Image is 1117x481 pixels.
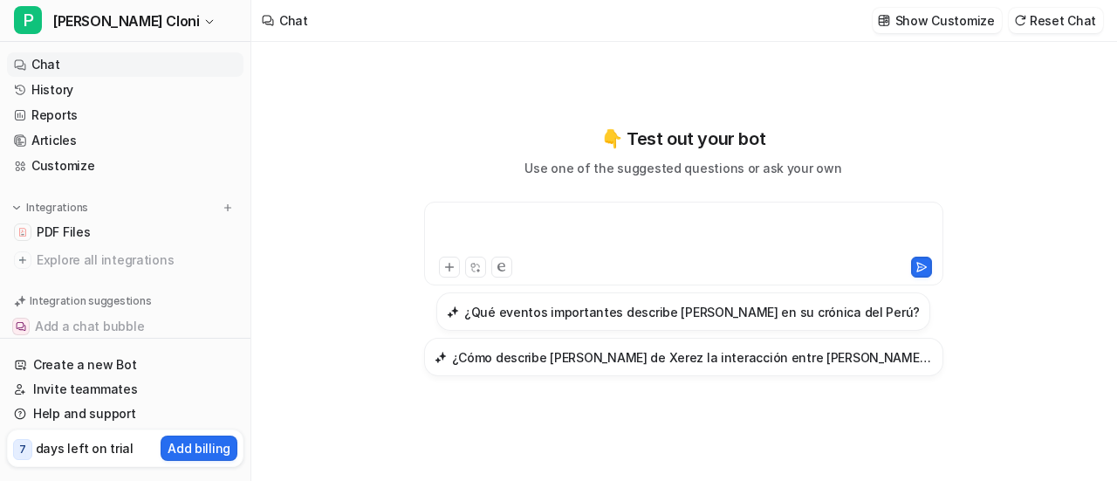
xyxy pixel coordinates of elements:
[161,436,237,461] button: Add billing
[7,377,243,402] a: Invite teammates
[36,439,134,457] p: days left on trial
[26,201,88,215] p: Integrations
[7,154,243,178] a: Customize
[37,223,90,241] span: PDF Files
[7,353,243,377] a: Create a new Bot
[279,11,308,30] div: Chat
[873,8,1002,33] button: Show Customize
[7,128,243,153] a: Articles
[1009,8,1103,33] button: Reset Chat
[436,292,930,331] button: ¿Qué eventos importantes describe Cieza de León en su crónica del Perú?¿Qué eventos importantes d...
[1014,14,1026,27] img: reset
[7,52,243,77] a: Chat
[168,439,230,457] p: Add billing
[601,126,765,152] p: 👇 Test out your bot
[7,313,243,340] button: Add a chat bubbleAdd a chat bubble
[7,402,243,426] a: Help and support
[222,202,234,214] img: menu_add.svg
[19,442,26,457] p: 7
[7,78,243,102] a: History
[447,306,459,319] img: ¿Qué eventos importantes describe Cieza de León en su crónica del Perú?
[452,348,933,367] h3: ¿Cómo describe [PERSON_NAME] de Xerez la interacción entre [PERSON_NAME] y los [DEMOGRAPHIC_DATA]?
[435,351,447,364] img: ¿Cómo describe López de Xerez la interacción entre Atabaliba y los españoles?
[17,227,28,237] img: PDF Files
[424,338,943,376] button: ¿Cómo describe López de Xerez la interacción entre Atabaliba y los españoles?¿Cómo describe [PERS...
[7,220,243,244] a: PDF FilesPDF Files
[14,6,42,34] span: P
[7,103,243,127] a: Reports
[895,11,995,30] p: Show Customize
[14,251,31,269] img: explore all integrations
[37,246,236,274] span: Explore all integrations
[7,248,243,272] a: Explore all integrations
[7,199,93,216] button: Integrations
[16,321,26,332] img: Add a chat bubble
[464,303,920,321] h3: ¿Qué eventos importantes describe [PERSON_NAME] en su crónica del Perú?
[30,293,151,309] p: Integration suggestions
[524,159,841,177] p: Use one of the suggested questions or ask your own
[10,202,23,214] img: expand menu
[52,9,199,33] span: [PERSON_NAME] Cloni
[878,14,890,27] img: customize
